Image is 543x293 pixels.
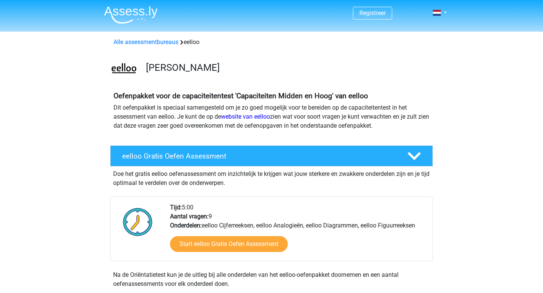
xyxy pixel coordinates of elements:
[107,145,436,166] a: eelloo Gratis Oefen Assessment
[122,152,395,160] h4: eelloo Gratis Oefen Assessment
[170,213,209,220] b: Aantal vragen:
[104,6,158,24] img: Assessly
[170,236,288,252] a: Start eelloo Gratis Oefen Assessment
[164,203,432,261] div: 5:00 9 eelloo Cijferreeksen, eelloo Analogieën, eelloo Diagrammen, eelloo Figuurreeksen
[110,56,137,82] img: eelloo.png
[110,166,433,188] div: Doe het gratis eelloo oefenassessment om inzichtelijk te krijgen wat jouw sterkere en zwakkere on...
[110,270,433,288] div: Na de Oriëntatietest kun je de uitleg bij alle onderdelen van het eelloo-oefenpakket doornemen en...
[119,203,157,241] img: Klok
[170,204,182,211] b: Tijd:
[114,92,368,100] b: Oefenpakket voor de capaciteitentest 'Capaciteiten Midden en Hoog' van eelloo
[114,38,178,46] a: Alle assessmentbureaus
[221,113,270,120] a: website van eelloo
[170,222,202,229] b: Onderdelen:
[359,9,386,17] a: Registreer
[110,38,433,47] div: eelloo
[146,62,427,73] h3: [PERSON_NAME]
[114,103,429,130] p: Dit oefenpakket is speciaal samengesteld om je zo goed mogelijk voor te bereiden op de capaciteit...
